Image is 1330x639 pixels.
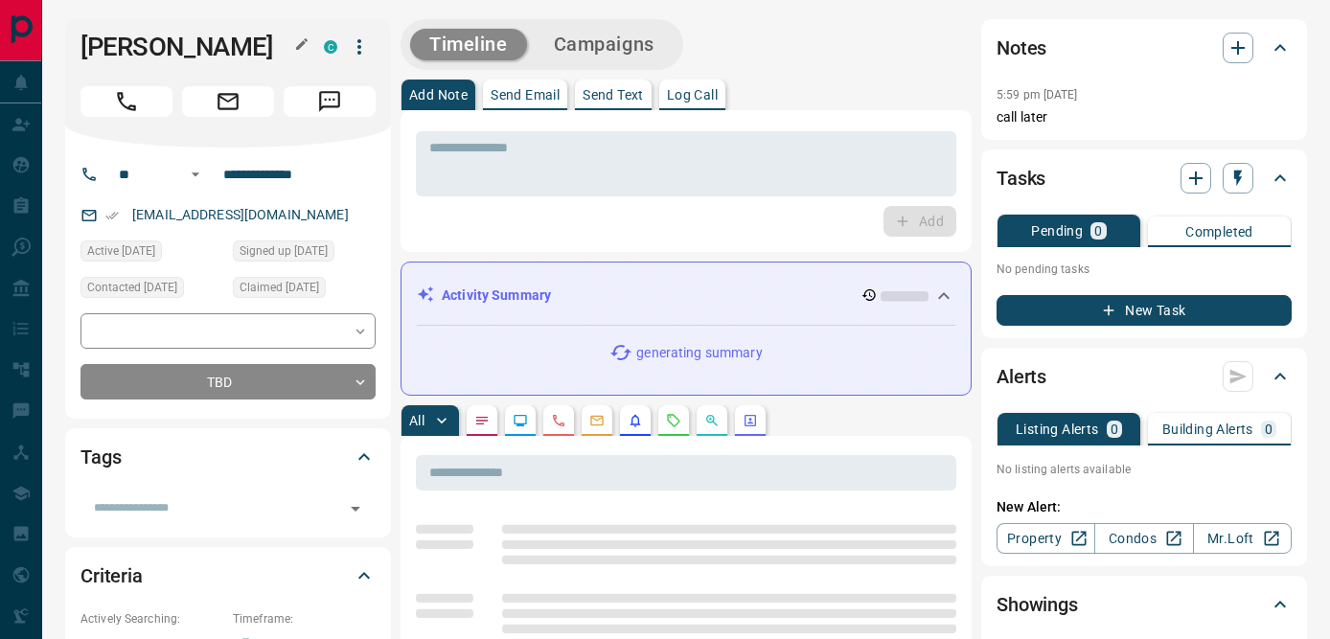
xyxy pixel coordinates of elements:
[240,278,319,297] span: Claimed [DATE]
[997,25,1292,71] div: Notes
[997,107,1292,127] p: call later
[1031,224,1083,238] p: Pending
[583,88,644,102] p: Send Text
[1162,422,1253,436] p: Building Alerts
[628,413,643,428] svg: Listing Alerts
[1193,523,1292,554] a: Mr.Loft
[1094,224,1102,238] p: 0
[704,413,720,428] svg: Opportunities
[80,364,376,399] div: TBD
[410,29,527,60] button: Timeline
[1265,422,1273,436] p: 0
[182,86,274,117] span: Email
[513,413,528,428] svg: Lead Browsing Activity
[87,278,177,297] span: Contacted [DATE]
[997,163,1045,194] h2: Tasks
[80,434,376,480] div: Tags
[442,285,551,306] p: Activity Summary
[997,523,1095,554] a: Property
[417,278,955,313] div: Activity Summary
[80,560,143,591] h2: Criteria
[474,413,490,428] svg: Notes
[997,361,1046,392] h2: Alerts
[240,241,328,261] span: Signed up [DATE]
[80,610,223,628] p: Actively Searching:
[997,497,1292,517] p: New Alert:
[80,553,376,599] div: Criteria
[80,277,223,304] div: Thu May 08 2025
[535,29,674,60] button: Campaigns
[997,88,1078,102] p: 5:59 pm [DATE]
[666,413,681,428] svg: Requests
[87,241,155,261] span: Active [DATE]
[636,343,762,363] p: generating summary
[667,88,718,102] p: Log Call
[105,209,119,222] svg: Email Verified
[324,40,337,54] div: condos.ca
[1094,523,1193,554] a: Condos
[1111,422,1118,436] p: 0
[1185,225,1253,239] p: Completed
[409,414,424,427] p: All
[1016,422,1099,436] p: Listing Alerts
[342,495,369,522] button: Open
[997,155,1292,201] div: Tasks
[997,33,1046,63] h2: Notes
[997,461,1292,478] p: No listing alerts available
[233,277,376,304] div: Mon Nov 25 2024
[284,86,376,117] span: Message
[132,207,349,222] a: [EMAIL_ADDRESS][DOMAIN_NAME]
[184,163,207,186] button: Open
[409,88,468,102] p: Add Note
[743,413,758,428] svg: Agent Actions
[80,32,295,62] h1: [PERSON_NAME]
[997,589,1078,620] h2: Showings
[80,240,223,267] div: Mon Nov 25 2024
[997,295,1292,326] button: New Task
[233,240,376,267] div: Mon Nov 25 2024
[80,86,172,117] span: Call
[997,255,1292,284] p: No pending tasks
[551,413,566,428] svg: Calls
[589,413,605,428] svg: Emails
[997,354,1292,399] div: Alerts
[491,88,560,102] p: Send Email
[233,610,376,628] p: Timeframe:
[80,442,121,472] h2: Tags
[997,582,1292,628] div: Showings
